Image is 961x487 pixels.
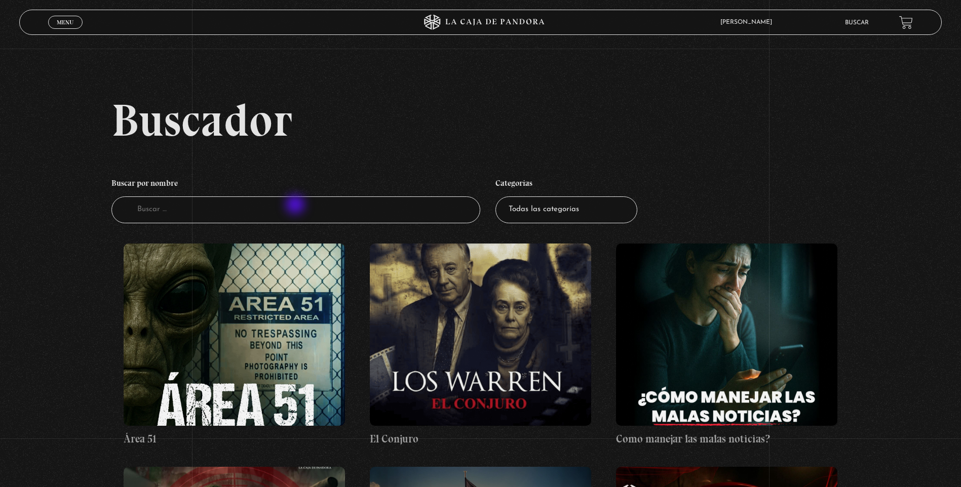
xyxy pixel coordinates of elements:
[111,97,942,143] h2: Buscador
[616,431,837,447] h4: Como manejar las malas noticias?
[495,173,637,196] h4: Categorías
[715,19,782,25] span: [PERSON_NAME]
[124,243,345,447] a: Área 51
[899,16,913,29] a: View your shopping cart
[111,173,480,196] h4: Buscar por nombre
[845,20,869,26] a: Buscar
[370,431,591,447] h4: El Conjuro
[57,19,73,25] span: Menu
[54,28,78,35] span: Cerrar
[370,243,591,447] a: El Conjuro
[124,431,345,447] h4: Área 51
[616,243,837,447] a: Como manejar las malas noticias?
